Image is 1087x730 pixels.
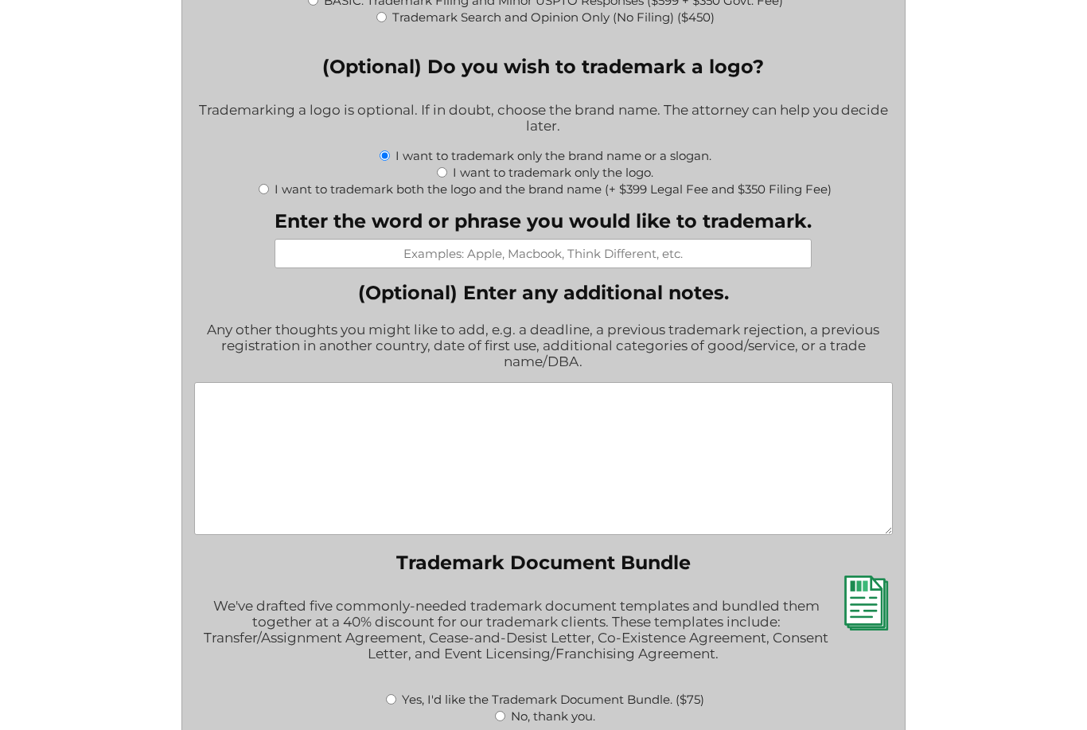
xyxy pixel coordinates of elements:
label: I want to trademark both the logo and the brand name (+ $399 Legal Fee and $350 Filing Fee) [275,182,832,197]
label: I want to trademark only the logo. [453,166,653,181]
label: Yes, I'd like the Trademark Document Bundle. ($75) [402,693,704,708]
label: I want to trademark only the brand name or a slogan. [395,149,711,164]
label: Trademark Search and Opinion Only (No Filing) ($450) [392,10,715,25]
label: Enter the word or phrase you would like to trademark. [275,210,812,233]
input: Examples: Apple, Macbook, Think Different, etc. [275,240,812,269]
div: We've drafted five commonly-needed trademark document templates and bundled them together at a 40... [194,588,893,691]
div: Any other thoughts you might like to add, e.g. a deadline, a previous trademark rejection, a prev... [194,312,893,383]
label: No, thank you. [511,709,595,724]
div: Trademarking a logo is optional. If in doubt, choose the brand name. The attorney can help you de... [194,92,893,147]
legend: (Optional) Do you wish to trademark a logo? [322,56,764,79]
label: (Optional) Enter any additional notes. [194,282,893,305]
img: Trademark Document Bundle [839,576,893,630]
legend: Trademark Document Bundle [396,552,691,575]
